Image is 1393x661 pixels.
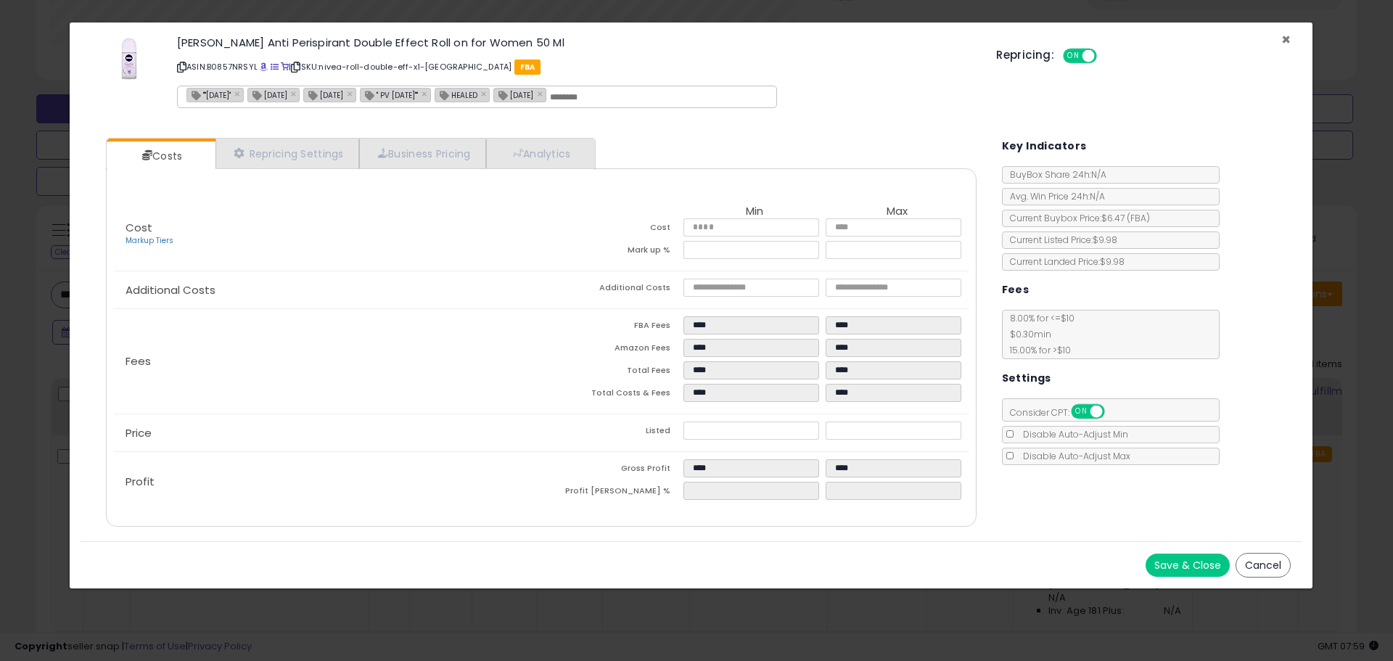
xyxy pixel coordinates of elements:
[114,284,541,296] p: Additional Costs
[215,139,359,168] a: Repricing Settings
[1003,212,1150,224] span: Current Buybox Price:
[347,87,356,100] a: ×
[486,139,593,168] a: Analytics
[126,235,173,246] a: Markup Tiers
[1002,137,1087,155] h5: Key Indicators
[541,279,683,301] td: Additional Costs
[114,476,541,488] p: Profit
[107,37,151,81] img: 31p2vYEhF9L._SL60_.jpg
[541,339,683,361] td: Amazon Fees
[1003,168,1106,181] span: BuyBox Share 24h: N/A
[177,37,974,48] h3: [PERSON_NAME] Anti Perispirant Double Effect Roll on for Women 50 Ml
[541,316,683,339] td: FBA Fees
[1146,554,1230,577] button: Save & Close
[1002,369,1051,387] h5: Settings
[541,422,683,444] td: Listed
[1016,428,1128,440] span: Disable Auto-Adjust Min
[494,89,533,101] span: [DATE]
[271,61,279,73] a: All offer listings
[1127,212,1150,224] span: ( FBA )
[422,87,430,100] a: ×
[177,55,974,78] p: ASIN: B0857NRSYL | SKU: nivea-roll-double-eff-x1-[GEOGRAPHIC_DATA]
[541,361,683,384] td: Total Fees
[1003,328,1051,340] span: $0.30 min
[1072,406,1090,418] span: ON
[826,205,968,218] th: Max
[107,141,214,171] a: Costs
[281,61,289,73] a: Your listing only
[541,218,683,241] td: Cost
[1002,281,1030,299] h5: Fees
[1003,255,1125,268] span: Current Landed Price: $9.98
[1003,344,1071,356] span: 15.00 % for > $10
[361,89,418,101] span: " PV [DATE]""
[435,89,477,101] span: HEALED
[1003,234,1117,246] span: Current Listed Price: $9.98
[541,241,683,263] td: Mark up %
[234,87,243,100] a: ×
[996,49,1054,61] h5: Repricing:
[114,427,541,439] p: Price
[1281,29,1291,50] span: ×
[260,61,268,73] a: BuyBox page
[541,482,683,504] td: Profit [PERSON_NAME] %
[1016,450,1130,462] span: Disable Auto-Adjust Max
[683,205,826,218] th: Min
[1095,50,1118,62] span: OFF
[291,87,300,100] a: ×
[537,87,546,100] a: ×
[1064,50,1082,62] span: ON
[187,89,231,101] span: ""[DATE]"
[1003,312,1074,356] span: 8.00 % for <= $10
[1102,406,1125,418] span: OFF
[1101,212,1150,224] span: $6.47
[514,59,541,75] span: FBA
[114,356,541,367] p: Fees
[1003,406,1124,419] span: Consider CPT:
[114,222,541,247] p: Cost
[541,459,683,482] td: Gross Profit
[1003,190,1105,202] span: Avg. Win Price 24h: N/A
[1236,553,1291,578] button: Cancel
[481,87,490,100] a: ×
[359,139,486,168] a: Business Pricing
[248,89,287,101] span: [DATE]
[541,384,683,406] td: Total Costs & Fees
[304,89,343,101] span: [DATE]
